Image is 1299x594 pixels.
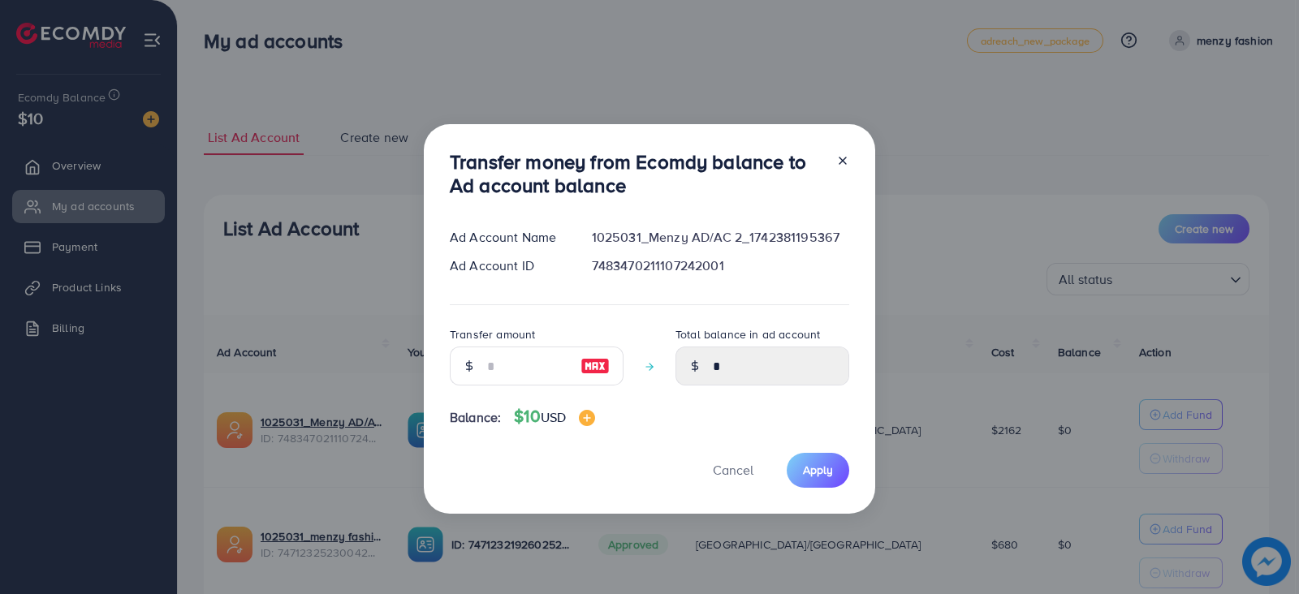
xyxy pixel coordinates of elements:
button: Apply [787,453,849,488]
div: Ad Account ID [437,256,579,275]
img: image [579,410,595,426]
label: Total balance in ad account [675,326,820,342]
span: Balance: [450,408,501,427]
span: USD [541,408,566,426]
label: Transfer amount [450,326,535,342]
div: Ad Account Name [437,228,579,247]
div: 1025031_Menzy AD/AC 2_1742381195367 [579,228,862,247]
button: Cancel [693,453,774,488]
h3: Transfer money from Ecomdy balance to Ad account balance [450,150,823,197]
span: Apply [803,462,833,478]
span: Cancel [713,461,753,479]
h4: $10 [514,407,595,427]
div: 7483470211107242001 [579,256,862,275]
img: image [580,356,610,376]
